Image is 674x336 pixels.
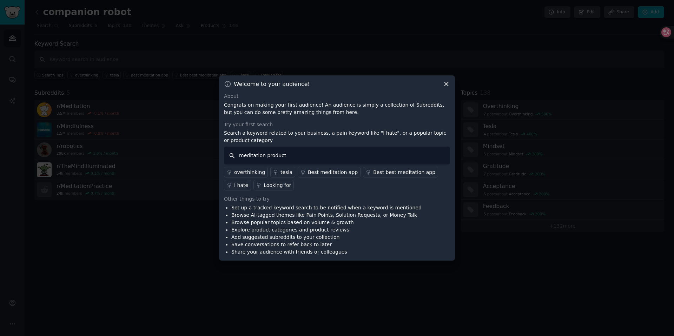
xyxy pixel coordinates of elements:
div: I hate [234,182,248,189]
li: Add suggested subreddits to your collection [231,234,422,241]
li: Browse popular topics based on volume & growth [231,219,422,226]
a: overthinking [224,167,268,177]
h3: Welcome to your audience! [234,80,310,88]
li: Browse AI-tagged themes like Pain Points, Solution Requests, or Money Talk [231,211,422,219]
a: Looking for [253,180,294,190]
div: Best meditation app [308,169,358,176]
li: Save conversations to refer back to later [231,241,422,248]
a: Best meditation app [298,167,361,177]
div: Try your first search [224,121,450,128]
div: Best best meditation app [373,169,435,176]
div: About [224,93,450,100]
li: Set up a tracked keyword search to be notified when a keyword is mentioned [231,204,422,211]
p: Search a keyword related to your business, a pain keyword like "I hate", or a popular topic or pr... [224,129,450,144]
a: I hate [224,180,251,190]
p: Congrats on making your first audience! An audience is simply a collection of Subreddits, but you... [224,101,450,116]
li: Explore product categories and product reviews [231,226,422,234]
div: tesla [280,169,292,176]
a: tesla [270,167,295,177]
div: Other things to try [224,195,450,203]
a: Best best meditation app [363,167,438,177]
li: Share your audience with friends or colleagues [231,248,422,256]
div: overthinking [234,169,265,176]
input: Keyword search in audience [224,147,450,164]
div: Looking for [264,182,291,189]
